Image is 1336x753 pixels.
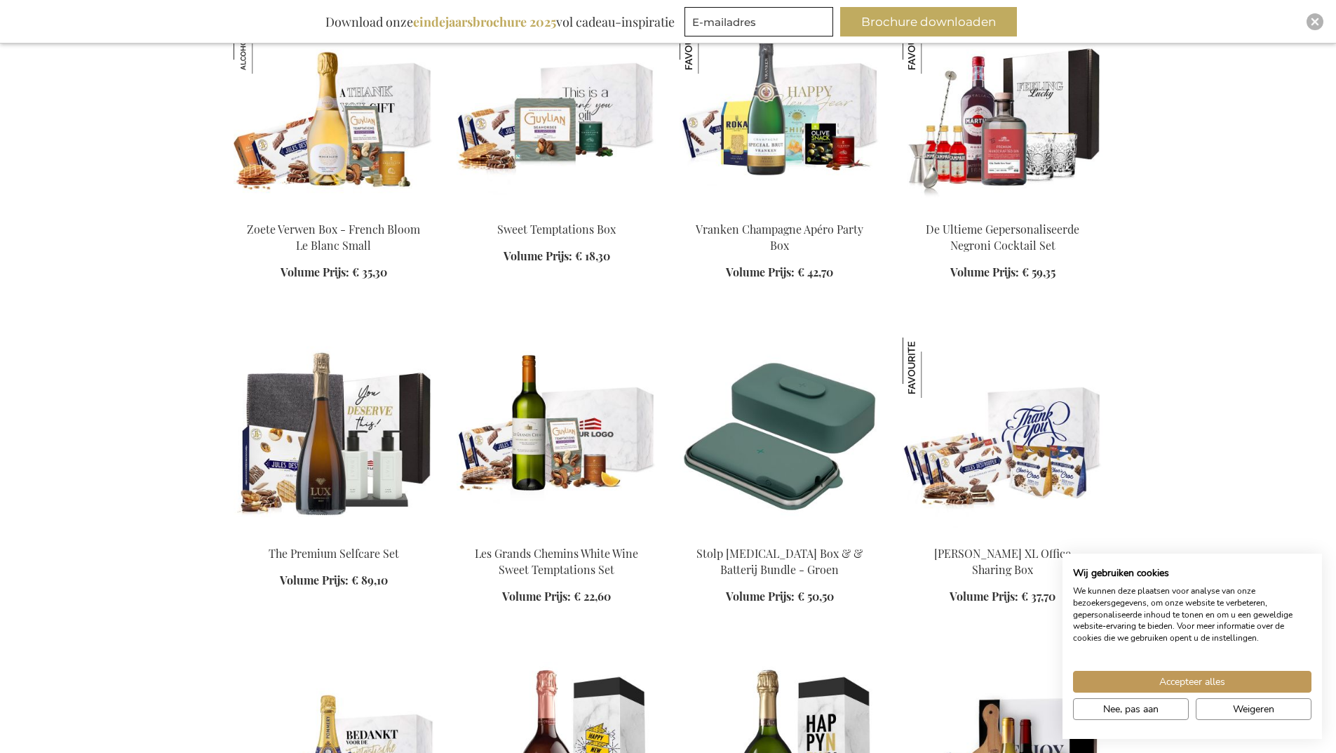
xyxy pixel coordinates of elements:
[504,248,572,263] span: Volume Prijs:
[726,589,834,605] a: Volume Prijs: € 50,50
[926,222,1079,253] a: De Ultieme Gepersonaliseerde Negroni Cocktail Set
[950,265,1019,279] span: Volume Prijs:
[726,589,795,604] span: Volume Prijs:
[797,589,834,604] span: € 50,50
[950,589,1018,604] span: Volume Prijs:
[1073,567,1311,580] h2: Wij gebruiken cookies
[234,528,434,542] a: The Premium Selfcare Set
[475,546,638,577] a: Les Grands Chemins White Wine Sweet Temptations Set
[502,589,571,604] span: Volume Prijs:
[1022,265,1055,279] span: € 59,35
[319,7,681,36] div: Download onze vol cadeau-inspiratie
[280,573,388,589] a: Volume Prijs: € 89,10
[351,573,388,587] span: € 89,10
[281,265,387,281] a: Volume Prijs: € 35,30
[234,338,434,534] img: The Premium Selfcare Set
[950,265,1055,281] a: Volume Prijs: € 59,35
[934,546,1071,577] a: [PERSON_NAME] XL Office Sharing Box
[1021,589,1055,604] span: € 37,70
[1073,585,1311,644] p: We kunnen deze plaatsen voor analyse van onze bezoekersgegevens, om onze website te verbeteren, g...
[504,248,610,265] a: Volume Prijs: € 18,30
[684,7,833,36] input: E-mailadres
[1233,702,1274,717] span: Weigeren
[1103,702,1159,717] span: Nee, pas aan
[680,13,880,210] img: Vranken Champagne Apéro Party Box
[1311,18,1319,26] img: Close
[950,589,1055,605] a: Volume Prijs: € 37,70
[840,7,1017,36] button: Brochure downloaden
[1196,698,1311,720] button: Alle cookies weigeren
[680,204,880,218] a: Vranken Champagne Apéro Party Box Vranken Champagne Apéro Party Box
[903,204,1103,218] a: The Ultimate Personalized Negroni Cocktail Set De Ultieme Gepersonaliseerde Negroni Cocktail Set
[680,338,880,534] img: Stolp Digital Detox Box & Battery Bundle - Green
[247,222,420,253] a: Zoete Verwen Box - French Bloom Le Blanc Small
[1307,13,1323,30] div: Close
[574,589,611,604] span: € 22,60
[903,338,1103,534] img: Jules Destrooper XL Office Sharing Box
[903,13,1103,210] img: The Ultimate Personalized Negroni Cocktail Set
[726,265,795,279] span: Volume Prijs:
[457,204,657,218] a: Sweet Temptations Box
[280,573,349,587] span: Volume Prijs:
[234,13,434,210] img: Sweet Treats Box - French Bloom Le Blanc Small
[903,338,963,398] img: Jules Destrooper XL Office Sharing Box
[457,13,657,210] img: Sweet Temptations Box
[1159,674,1225,689] span: Accepteer alles
[696,546,863,577] a: Stolp [MEDICAL_DATA] Box & & Batterij Bundle - Groen
[696,222,863,253] a: Vranken Champagne Apéro Party Box
[797,265,833,279] span: € 42,70
[457,338,657,534] img: Les Grands Chemins White Wine Sweet
[684,7,837,41] form: marketing offers and promotions
[281,265,349,279] span: Volume Prijs:
[726,265,833,281] a: Volume Prijs: € 42,70
[352,265,387,279] span: € 35,30
[680,528,880,542] a: Stolp Digital Detox Box & Battery Bundle - Green
[1073,698,1189,720] button: Pas cookie voorkeuren aan
[234,204,434,218] a: Sweet Treats Box - French Bloom Le Blanc Small Zoete Verwen Box - French Bloom Le Blanc Small
[457,528,657,542] a: Les Grands Chemins White Wine Sweet
[575,248,610,263] span: € 18,30
[903,528,1103,542] a: Jules Destrooper XL Office Sharing Box Jules Destrooper XL Office Sharing Box
[1073,671,1311,693] button: Accepteer alle cookies
[269,546,399,561] a: The Premium Selfcare Set
[413,13,556,30] b: eindejaarsbrochure 2025
[502,589,611,605] a: Volume Prijs: € 22,60
[497,222,616,236] a: Sweet Temptations Box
